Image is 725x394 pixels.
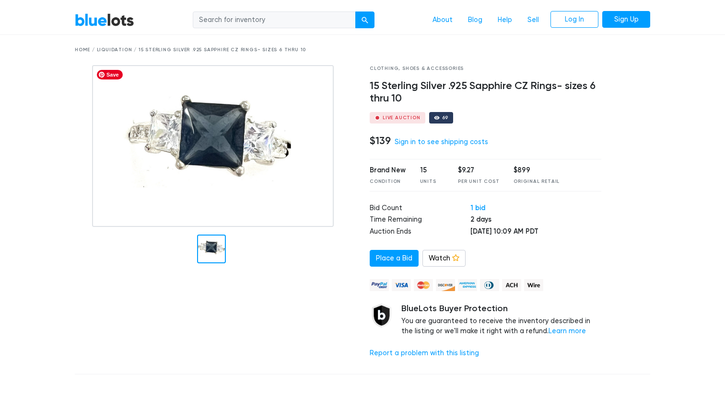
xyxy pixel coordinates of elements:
span: Save [97,70,123,79]
td: Bid Count [370,203,470,215]
img: mastercard-42073d1d8d11d6635de4c079ffdb20a4f30a903dc55d1612383a1b395dd17f39.png [414,279,433,291]
a: About [425,11,460,29]
div: Home / Liquidation / 15 Sterling Silver .925 Sapphire CZ Rings- sizes 6 thru 10 [75,46,650,54]
div: Condition [370,178,406,185]
div: Units [420,178,444,185]
a: 1 bid [470,203,485,212]
a: Sign in to see shipping costs [395,138,488,146]
div: Live Auction [383,115,421,120]
a: BlueLots [75,13,134,27]
h4: 15 Sterling Silver .925 Sapphire CZ Rings- sizes 6 thru 10 [370,80,601,105]
img: ach-b7992fed28a4f97f893c574229be66187b9afb3f1a8d16a4691d3d3140a8ab00.png [502,279,521,291]
input: Search for inventory [193,11,356,29]
img: aecf9f06-e7b8-4439-a91a-a46d3cfdb8e2-1754002603.png [92,65,334,227]
div: Clothing, Shoes & Accessories [370,65,601,72]
a: Watch [422,250,466,267]
div: 69 [442,115,449,120]
img: visa-79caf175f036a155110d1892330093d4c38f53c55c9ec9e2c3a54a56571784bb.png [392,279,411,291]
a: Report a problem with this listing [370,349,479,357]
td: Auction Ends [370,226,470,238]
div: 15 [420,165,444,176]
div: $9.27 [458,165,499,176]
a: Sell [520,11,547,29]
a: Learn more [549,327,586,335]
div: Per Unit Cost [458,178,499,185]
div: Brand New [370,165,406,176]
img: discover-82be18ecfda2d062aad2762c1ca80e2d36a4073d45c9e0ffae68cd515fbd3d32.png [436,279,455,291]
a: Help [490,11,520,29]
div: Original Retail [514,178,560,185]
a: Sign Up [602,11,650,28]
div: You are guaranteed to receive the inventory described in the listing or we'll make it right with ... [401,304,601,337]
h5: BlueLots Buyer Protection [401,304,601,314]
a: Place a Bid [370,250,419,267]
img: paypal_credit-80455e56f6e1299e8d57f40c0dcee7b8cd4ae79b9eccbfc37e2480457ba36de9.png [370,279,389,291]
a: Log In [550,11,598,28]
div: $899 [514,165,560,176]
td: 2 days [470,214,601,226]
td: Time Remaining [370,214,470,226]
img: american_express-ae2a9f97a040b4b41f6397f7637041a5861d5f99d0716c09922aba4e24c8547d.png [458,279,477,291]
td: [DATE] 10:09 AM PDT [470,226,601,238]
img: wire-908396882fe19aaaffefbd8e17b12f2f29708bd78693273c0e28e3a24408487f.png [524,279,543,291]
h4: $139 [370,135,391,147]
img: diners_club-c48f30131b33b1bb0e5d0e2dbd43a8bea4cb12cb2961413e2f4250e06c020426.png [480,279,499,291]
img: buyer_protection_shield-3b65640a83011c7d3ede35a8e5a80bfdfaa6a97447f0071c1475b91a4b0b3d01.png [370,304,394,327]
a: Blog [460,11,490,29]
